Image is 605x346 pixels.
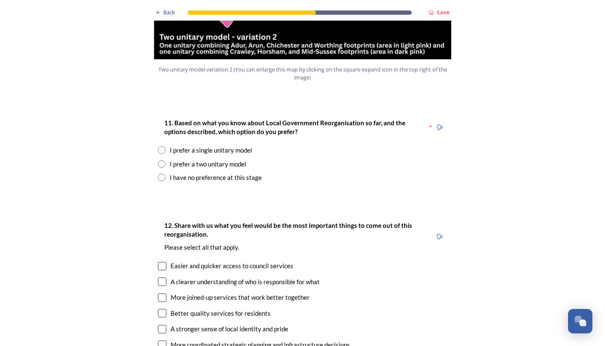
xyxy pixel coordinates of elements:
[437,8,450,16] strong: Save
[164,119,407,135] strong: 11. Based on what you know about Local Government Reorganisation so far, and the options describe...
[163,8,175,16] span: Back
[171,309,271,318] div: Better quality services for residents
[171,277,320,287] div: A clearer understanding of who is responsible for what
[170,173,262,182] div: I have no preference at this stage
[158,66,447,82] span: Two unitary model variation 2 (You can enlarge this map by clicking on the square expand icon in ...
[171,261,293,271] div: Easier and quicker access to council services
[164,243,426,252] p: Please select all that apply.
[170,145,252,155] div: I prefer a single unitary model
[568,309,592,333] button: Open Chat
[171,324,288,334] div: A stronger sense of local identity and pride
[164,222,413,238] strong: 12. Share with us what you feel would be the most important things to come out of this reorganisa...
[170,159,246,169] div: I prefer a two unitary model
[171,293,310,302] div: More joined-up services that work better together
